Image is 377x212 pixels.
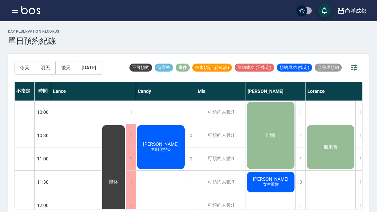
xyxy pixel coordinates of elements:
div: 可預約人數:1 [196,101,246,124]
div: Lance [51,82,136,101]
div: 11:00 [35,147,51,170]
div: Mia [196,82,246,101]
span: 不可預約 [129,65,152,71]
button: 明天 [35,62,56,74]
span: 開會 [265,132,277,138]
div: 1 [126,147,136,170]
button: save [318,4,331,17]
div: 不指定 [15,82,35,101]
button: [DATE] [76,62,101,74]
div: Candy [136,82,196,101]
span: [PERSON_NAME] [252,176,290,182]
div: 0 [186,147,196,170]
div: 1 [355,147,365,170]
div: 1 [355,101,365,124]
div: 1 [126,171,136,194]
h3: 單日預約紀錄 [8,36,60,46]
div: 可預約人數:1 [196,171,246,194]
span: 女生燙髮 [262,182,280,187]
div: 可預約人數:1 [196,147,246,170]
span: 股東會 [322,144,339,150]
h2: day Reservation records [8,29,60,34]
span: 排休 [107,179,119,185]
span: [PERSON_NAME] [142,141,180,147]
div: 1 [295,124,305,147]
span: 未來預訂 (待確認) [192,65,232,71]
div: 1 [126,124,136,147]
div: 1 [295,101,305,124]
div: 1 [186,101,196,124]
span: 事件 [176,65,190,71]
div: 0 [295,171,305,194]
div: 可預約人數:1 [196,124,246,147]
div: 1 [295,147,305,170]
button: 後天 [56,62,77,74]
span: 預約成功 (指定) [277,65,312,71]
div: 1 [355,124,365,147]
button: 尚洋成都 [334,4,369,18]
span: 客制化挑染 [150,147,172,152]
div: 10:30 [35,124,51,147]
div: 時間 [35,82,51,101]
div: 1 [186,171,196,194]
button: 今天 [15,62,35,74]
div: [PERSON_NAME] [246,82,306,101]
div: 1 [355,171,365,194]
div: 1 [126,101,136,124]
span: 待審核 [155,65,173,71]
div: 0 [186,124,196,147]
img: Logo [21,6,40,14]
div: Lorance [306,82,366,101]
div: 10:00 [35,101,51,124]
div: 尚洋成都 [345,7,366,15]
div: 11:30 [35,170,51,194]
span: 預約成功 (不指定) [235,65,274,71]
span: 已完成預約 [315,65,342,71]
